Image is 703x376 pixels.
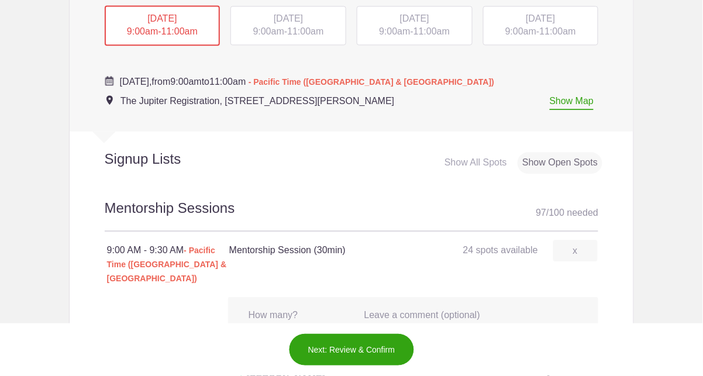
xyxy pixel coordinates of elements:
[526,13,555,23] span: [DATE]
[463,245,538,255] span: 24 spots available
[107,243,229,285] div: 9:00 AM - 9:30 AM
[440,152,512,174] div: Show All Spots
[105,198,599,232] h2: Mentorship Sessions
[540,26,576,36] span: 11:00am
[379,26,410,36] span: 9:00am
[546,208,549,218] span: /
[105,5,220,46] div: -
[400,13,429,23] span: [DATE]
[550,96,594,110] a: Show Map
[518,152,602,174] div: Show Open Spots
[120,96,395,106] span: The Jupiter Registration, [STREET_ADDRESS][PERSON_NAME]
[105,76,114,85] img: Cal purple
[536,204,599,222] div: 97 100 needed
[289,333,415,366] button: Next: Review & Confirm
[106,95,113,105] img: Event location
[161,26,198,36] span: 11:00am
[70,150,258,168] h2: Signup Lists
[287,26,323,36] span: 11:00am
[253,26,284,36] span: 9:00am
[249,309,298,322] label: How many?
[104,5,221,47] button: [DATE] 9:00am-11:00am
[230,6,346,46] div: -
[505,26,536,36] span: 9:00am
[274,13,303,23] span: [DATE]
[553,240,598,261] a: x
[483,6,599,46] div: -
[483,5,599,46] button: [DATE] 9:00am-11:00am
[229,243,413,257] h4: Mentorship Session (30min)
[170,77,201,87] span: 9:00am
[147,13,177,23] span: [DATE]
[357,6,473,46] div: -
[209,77,246,87] span: 11:00am
[356,5,473,46] button: [DATE] 9:00am-11:00am
[230,5,347,46] button: [DATE] 9:00am-11:00am
[364,309,480,322] label: Leave a comment (optional)
[413,26,450,36] span: 11:00am
[107,246,227,283] span: - Pacific Time ([GEOGRAPHIC_DATA] & [GEOGRAPHIC_DATA])
[120,77,495,87] span: from to
[249,77,494,87] span: - Pacific Time ([GEOGRAPHIC_DATA] & [GEOGRAPHIC_DATA])
[127,26,158,36] span: 9:00am
[120,77,152,87] span: [DATE],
